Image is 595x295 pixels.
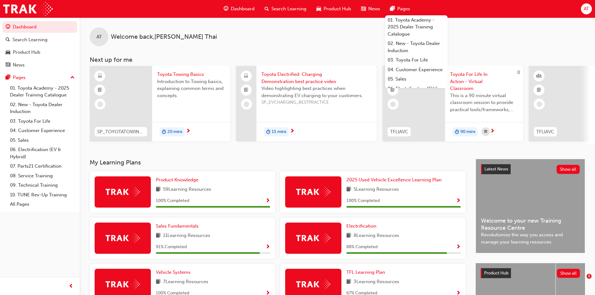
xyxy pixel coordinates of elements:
span: news-icon [6,62,10,68]
span: next-icon [290,129,295,134]
span: This is a 90 minute virtual classroom session to provide practical tools/frameworks, behaviours a... [450,92,518,113]
span: calendar-icon [484,128,487,136]
a: SP_TOYOTATOWING_0424Toyota Towing BasicsIntroduction to Towing basics, explaining common terms an... [90,66,230,141]
img: Trak [106,187,140,197]
div: News [13,61,25,69]
span: 0 [517,70,520,75]
button: Show Progress [456,197,461,205]
a: 01. Toyota Academy - 2025 Dealer Training Catalogue [385,15,448,39]
span: Video highlighting best practices when demonstrating EV charging to your customers. [261,85,372,99]
span: Dashboard [231,5,255,12]
a: Search Learning [2,34,77,46]
span: 1 [587,274,592,279]
button: Show all [557,165,580,174]
a: Latest NewsShow all [481,164,580,174]
button: AT [581,3,592,14]
span: news-icon [361,5,366,13]
span: Toyota Towing Basics [157,71,225,78]
a: All Pages [7,199,77,209]
span: car-icon [6,50,10,55]
span: book-icon [156,186,161,194]
a: Sales Fundamentals [156,223,201,230]
a: 01. Toyota Academy - 2025 Dealer Training Catalogue [7,83,77,100]
span: next-icon [186,129,191,134]
a: 05. Sales [385,74,448,84]
span: 5 Learning Resources [354,186,399,194]
a: Dashboard [2,21,77,33]
span: booktick-icon [537,86,541,94]
span: 20 mins [167,128,182,135]
span: guage-icon [224,5,228,13]
a: Vehicle Systems [156,269,193,276]
span: AT [97,33,102,41]
span: book-icon [156,232,161,240]
div: Search Learning [12,36,47,43]
a: 0TFLIAVCToyota For Life In Action - Virtual ClassroomThis is a 90 minute virtual classroom sessio... [383,66,523,141]
span: pages-icon [6,75,10,81]
div: Product Hub [13,49,40,56]
span: 100 % Completed [346,197,380,204]
img: Trak [106,233,140,243]
span: book-icon [346,186,351,194]
h3: My Learning Plans [90,159,466,166]
a: 06. Electrification (EV & Hybrid) [385,84,448,101]
span: 15 mins [272,128,286,135]
span: next-icon [490,129,495,134]
a: guage-iconDashboard [219,2,260,15]
span: Vehicle Systems [156,269,191,275]
a: Product Knowledge [156,176,201,184]
a: news-iconNews [356,2,385,15]
img: Trak [296,279,330,289]
span: book-icon [346,278,351,286]
a: 07. Parts21 Certification [7,161,77,171]
span: News [368,5,380,12]
img: Trak [296,233,330,243]
span: laptop-icon [244,72,248,80]
span: search-icon [265,5,269,13]
div: Pages [13,74,26,81]
span: 7 Learning Resources [163,278,208,286]
span: TFLIAVC [536,128,554,135]
span: Product Knowledge [156,177,198,183]
span: Welcome to your new Training Resource Centre [481,217,580,231]
span: Latest News [484,166,508,172]
a: 2025 Used Vehicle Excellence Learning Plan [346,176,444,184]
span: up-icon [70,74,75,82]
a: 02. New - Toyota Dealer Induction [385,39,448,55]
span: Introduction to Towing basics, explaining common terms and concepts. [157,78,225,99]
span: Show Progress [265,198,270,204]
img: Trak [296,187,330,197]
a: Electrification [346,223,379,230]
span: Sales Fundamentals [156,223,199,229]
span: duration-icon [162,128,166,136]
span: pages-icon [390,5,395,13]
a: car-iconProduct Hub [311,2,356,15]
span: TFLIAVC [390,128,408,135]
span: Toyota Electrified: Charging Demonstration best practice video [261,71,372,85]
a: Toyota Electrified: Charging Demonstration best practice videoVideo highlighting best practices w... [236,66,377,141]
span: Show Progress [456,198,461,204]
span: booktick-icon [98,86,102,94]
span: Search Learning [271,5,306,12]
a: search-iconSearch Learning [260,2,311,15]
span: Show Progress [265,244,270,250]
button: DashboardSearch LearningProduct HubNews [2,20,77,72]
a: 04. Customer Experience [7,126,77,135]
span: book-icon [156,278,161,286]
button: Show Progress [456,243,461,251]
span: prev-icon [69,283,73,290]
button: Show all [557,269,580,278]
span: Toyota For Life In Action - Virtual Classroom [450,71,518,92]
a: Trak [3,2,53,16]
span: AT [584,5,589,12]
span: duration-icon [455,128,459,136]
span: learningRecordVerb_NONE-icon [537,101,542,107]
span: car-icon [316,5,321,13]
span: 11 Learning Resources [163,232,210,240]
a: 05. Sales [7,135,77,145]
button: Show Progress [265,197,270,205]
button: Show Progress [265,243,270,251]
a: News [2,59,77,71]
a: Product Hub [2,47,77,58]
span: 59 Learning Resources [163,186,211,194]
